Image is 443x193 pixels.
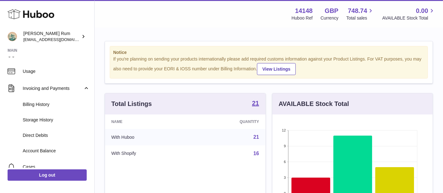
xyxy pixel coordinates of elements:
text: 9 [284,144,286,148]
a: 21 [252,100,259,108]
a: 21 [254,134,259,140]
span: 0.00 [416,7,428,15]
span: Total sales [346,15,374,21]
text: 12 [282,128,286,132]
strong: 21 [252,100,259,106]
div: [PERSON_NAME] Rum [23,31,80,43]
td: With Shopify [105,145,191,162]
a: 16 [254,151,259,156]
span: Billing History [23,102,90,108]
span: AVAILABLE Stock Total [382,15,435,21]
strong: 14148 [295,7,313,15]
span: Direct Debits [23,132,90,138]
span: Account Balance [23,148,90,154]
span: Invoicing and Payments [23,85,83,91]
a: 0.00 AVAILABLE Stock Total [382,7,435,21]
span: Storage History [23,117,90,123]
th: Quantity [191,114,265,129]
a: 748.74 Total sales [346,7,374,21]
div: If you're planning on sending your products internationally please add required customs informati... [113,56,424,75]
text: 3 [284,176,286,179]
div: Huboo Ref [292,15,313,21]
span: [EMAIL_ADDRESS][DOMAIN_NAME] [23,37,93,42]
a: Log out [8,169,87,181]
span: 748.74 [348,7,367,15]
td: With Huboo [105,129,191,145]
span: Cases [23,164,90,170]
a: View Listings [257,63,296,75]
span: Usage [23,68,90,74]
div: Currency [321,15,339,21]
h3: Total Listings [111,100,152,108]
text: 6 [284,160,286,164]
h3: AVAILABLE Stock Total [279,100,349,108]
strong: GBP [325,7,338,15]
strong: Notice [113,50,424,56]
th: Name [105,114,191,129]
img: internalAdmin-14148@internal.huboo.com [8,32,17,41]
